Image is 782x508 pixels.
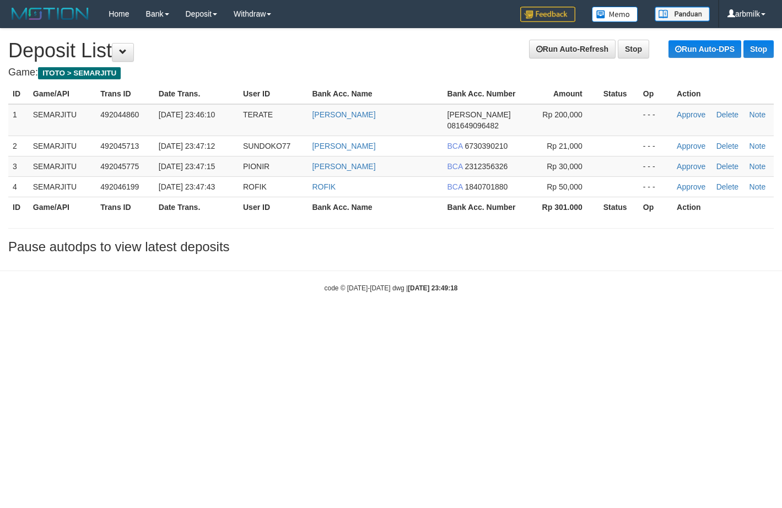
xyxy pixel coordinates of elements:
[239,197,308,217] th: User ID
[465,182,508,191] span: 1840701880
[243,182,267,191] span: ROFIK
[531,84,599,104] th: Amount
[639,156,672,176] td: - - -
[639,197,672,217] th: Op
[443,197,532,217] th: Bank Acc. Number
[465,162,508,171] span: 2312356326
[749,142,766,150] a: Note
[599,197,639,217] th: Status
[308,84,443,104] th: Bank Acc. Name
[8,156,29,176] td: 3
[8,104,29,136] td: 1
[100,110,139,119] span: 492044860
[96,84,154,104] th: Trans ID
[677,110,705,119] a: Approve
[716,162,738,171] a: Delete
[447,142,463,150] span: BCA
[672,197,774,217] th: Action
[547,162,583,171] span: Rp 30,000
[447,110,511,119] span: [PERSON_NAME]
[154,84,239,104] th: Date Trans.
[547,142,583,150] span: Rp 21,000
[29,176,96,197] td: SEMARJITU
[447,121,499,130] span: 081649096482
[159,182,215,191] span: [DATE] 23:47:43
[716,110,738,119] a: Delete
[159,110,215,119] span: [DATE] 23:46:10
[8,40,774,62] h1: Deposit List
[154,197,239,217] th: Date Trans.
[520,7,575,22] img: Feedback.jpg
[243,142,290,150] span: SUNDOKO77
[447,182,463,191] span: BCA
[542,110,582,119] span: Rp 200,000
[8,240,774,254] h3: Pause autodps to view latest deposits
[749,182,766,191] a: Note
[308,197,443,217] th: Bank Acc. Name
[677,162,705,171] a: Approve
[639,176,672,197] td: - - -
[100,162,139,171] span: 492045775
[8,176,29,197] td: 4
[599,84,639,104] th: Status
[96,197,154,217] th: Trans ID
[312,162,375,171] a: [PERSON_NAME]
[743,40,774,58] a: Stop
[312,182,336,191] a: ROFIK
[159,142,215,150] span: [DATE] 23:47:12
[447,162,463,171] span: BCA
[243,110,273,119] span: TERATE
[547,182,583,191] span: Rp 50,000
[100,142,139,150] span: 492045713
[655,7,710,21] img: panduan.png
[443,84,532,104] th: Bank Acc. Number
[716,142,738,150] a: Delete
[592,7,638,22] img: Button%20Memo.svg
[531,197,599,217] th: Rp 301.000
[38,67,121,79] span: ITOTO > SEMARJITU
[239,84,308,104] th: User ID
[672,84,774,104] th: Action
[100,182,139,191] span: 492046199
[716,182,738,191] a: Delete
[29,136,96,156] td: SEMARJITU
[639,136,672,156] td: - - -
[639,104,672,136] td: - - -
[29,84,96,104] th: Game/API
[749,110,766,119] a: Note
[243,162,269,171] span: PIONIR
[325,284,458,292] small: code © [DATE]-[DATE] dwg |
[8,197,29,217] th: ID
[312,110,375,119] a: [PERSON_NAME]
[639,84,672,104] th: Op
[749,162,766,171] a: Note
[8,84,29,104] th: ID
[677,142,705,150] a: Approve
[465,142,508,150] span: 6730390210
[677,182,705,191] a: Approve
[8,6,92,22] img: MOTION_logo.png
[8,67,774,78] h4: Game:
[618,40,649,58] a: Stop
[29,197,96,217] th: Game/API
[8,136,29,156] td: 2
[312,142,375,150] a: [PERSON_NAME]
[408,284,457,292] strong: [DATE] 23:49:18
[29,156,96,176] td: SEMARJITU
[29,104,96,136] td: SEMARJITU
[668,40,741,58] a: Run Auto-DPS
[159,162,215,171] span: [DATE] 23:47:15
[529,40,616,58] a: Run Auto-Refresh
